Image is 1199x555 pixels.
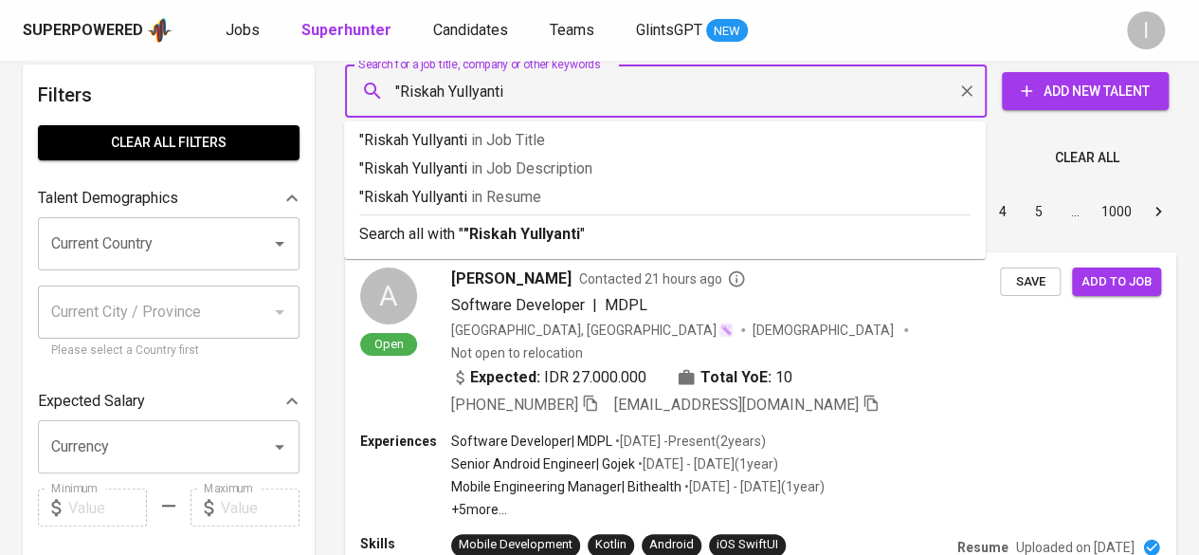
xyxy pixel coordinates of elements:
a: Superpoweredapp logo [23,16,173,45]
nav: pagination navigation [841,196,1176,227]
b: Superhunter [301,21,391,39]
span: in Resume [471,188,541,206]
b: Total YoE: [700,366,772,389]
span: Teams [550,21,594,39]
button: Clear All filters [38,125,300,160]
span: MDPL [605,296,647,314]
p: Please select a Country first [51,342,286,361]
span: [DEMOGRAPHIC_DATA] [753,321,897,340]
button: Add New Talent [1002,72,1169,110]
div: … [1060,202,1090,221]
span: [EMAIL_ADDRESS][DOMAIN_NAME] [614,396,859,414]
div: Expected Salary [38,382,300,420]
div: Superpowered [23,20,143,42]
span: Contacted 21 hours ago [579,269,746,288]
span: [PHONE_NUMBER] [451,396,578,414]
p: Search all with " " [359,223,971,246]
b: "Riskah Yullyanti [463,225,580,243]
button: Go to page 4 [988,196,1018,227]
p: +5 more ... [451,500,825,519]
img: magic_wand.svg [718,323,734,338]
div: IDR 27.000.000 [451,366,646,389]
p: "Riskah Yullyanti [359,186,971,209]
a: Teams [550,19,598,43]
div: [GEOGRAPHIC_DATA], [GEOGRAPHIC_DATA] [451,321,734,340]
span: GlintsGPT [636,21,702,39]
p: "Riskah Yullyanti [359,129,971,152]
p: • [DATE] - [DATE] ( 1 year ) [681,477,825,496]
div: iOS SwiftUI [717,536,778,554]
a: Superhunter [301,19,395,43]
span: | [592,294,597,317]
span: 10 [775,366,792,389]
button: Add to job [1072,268,1161,297]
p: • [DATE] - [DATE] ( 1 year ) [635,454,778,473]
span: Candidates [433,21,508,39]
b: Expected: [470,366,540,389]
div: A [360,268,417,324]
span: Software Developer [451,296,585,314]
button: Clear [954,78,980,104]
span: Add to job [1081,271,1152,293]
span: Save [1009,271,1051,293]
div: Kotlin [595,536,627,554]
a: Candidates [433,19,512,43]
h6: Filters [38,80,300,110]
input: Value [68,489,147,527]
p: Skills [360,534,451,553]
p: Mobile Engineering Manager | Bithealth [451,477,681,496]
button: Clear All [1047,140,1127,176]
button: Go to page 1000 [1096,196,1137,227]
button: Go to page 5 [1024,196,1054,227]
a: GlintsGPT NEW [636,19,748,43]
p: "Riskah Yullyanti [359,157,971,180]
span: in Job Title [471,131,545,149]
button: Go to next page [1143,196,1173,227]
p: Software Developer | MDPL [451,432,612,451]
span: Clear All filters [53,131,284,155]
span: Open [367,336,411,352]
p: Experiences [360,432,451,451]
p: Expected Salary [38,390,145,413]
span: [PERSON_NAME] [451,268,572,290]
button: Save [1000,268,1061,297]
div: Android [649,536,694,554]
p: Talent Demographics [38,187,178,210]
p: Not open to relocation [451,343,583,362]
div: Mobile Development [459,536,572,554]
span: Clear All [1055,146,1119,170]
div: Talent Demographics [38,179,300,217]
div: I [1127,11,1165,49]
span: Jobs [226,21,260,39]
a: Jobs [226,19,263,43]
p: • [DATE] - Present ( 2 years ) [612,432,766,451]
p: Senior Android Engineer | Gojek [451,454,635,473]
img: app logo [147,16,173,45]
span: Add New Talent [1017,80,1154,103]
button: Open [266,231,293,257]
span: in Job Description [471,159,592,177]
input: Value [221,489,300,527]
svg: By Batam recruiter [727,269,746,288]
button: Open [266,434,293,460]
span: NEW [706,22,748,41]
